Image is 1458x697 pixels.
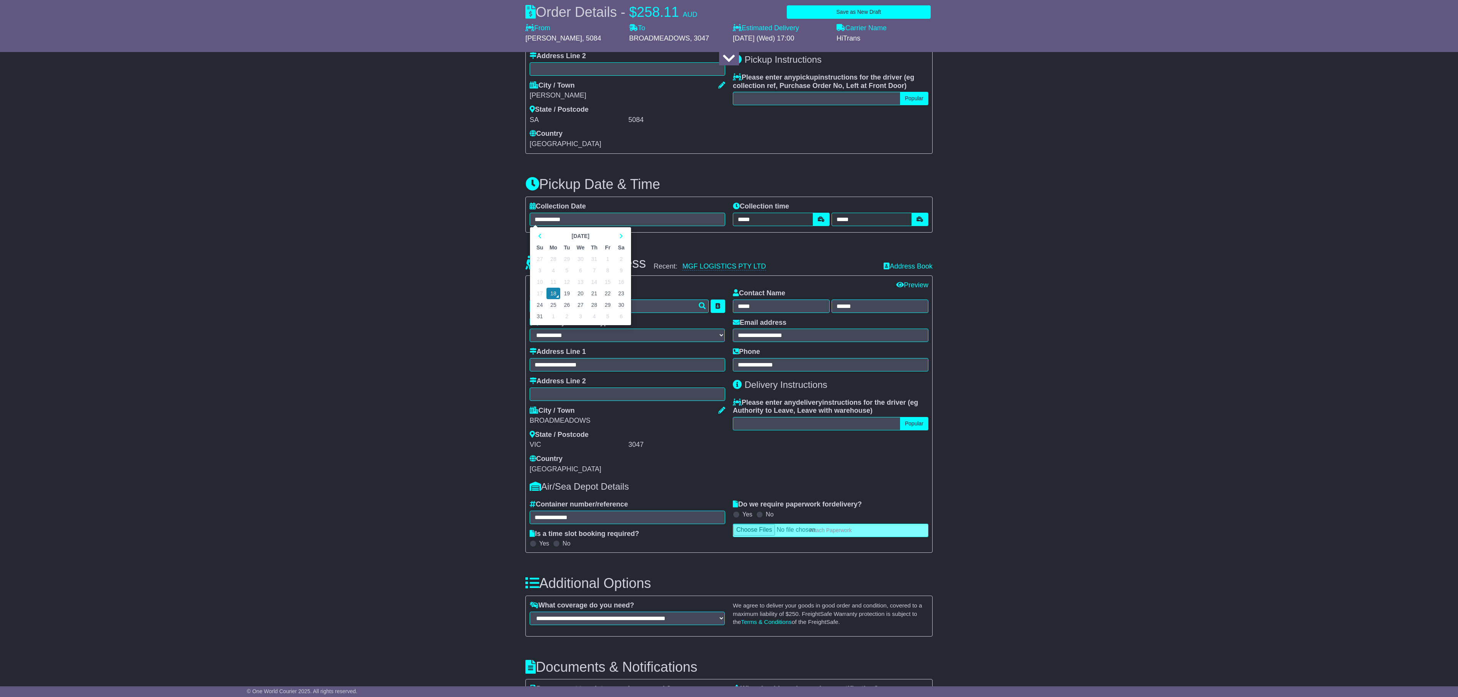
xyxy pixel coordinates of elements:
td: 12 [560,276,574,288]
a: Address Book [884,262,933,270]
td: 10 [533,276,546,288]
td: 14 [587,276,601,288]
td: 3 [574,311,587,322]
div: VIC [530,441,626,449]
label: Yes [742,511,752,518]
td: 5 [601,311,614,322]
span: BROADMEADOWS [629,34,690,42]
a: Attach Paperwork [733,524,928,537]
label: Container number/reference [530,500,628,509]
td: 20 [574,288,587,299]
td: 31 [533,311,546,322]
label: City / Town [530,81,575,90]
td: 29 [560,253,574,265]
label: Do you want to print or send paperwork? [530,685,671,693]
a: MGF LOGISTICS PTY LTD [682,262,766,270]
td: 6 [615,311,628,322]
label: State / Postcode [530,106,589,114]
label: Address Line 2 [530,52,586,60]
h3: Delivery Address [525,256,646,271]
span: AUD [683,11,697,18]
button: Popular [900,92,928,105]
th: Select Month [546,230,614,242]
span: eg collection ref, Purchase Order No, Left at Front Door [733,73,914,90]
h3: Additional Options [525,576,933,591]
label: Email address [733,319,786,327]
td: 21 [587,288,601,299]
td: 31 [587,253,601,265]
label: To [629,24,645,33]
div: BROADMEADOWS [530,417,725,425]
button: Save as New Draft [787,5,931,19]
label: No [563,540,570,547]
td: 6 [574,265,587,276]
span: Delivery Instructions [745,379,827,390]
a: Preview [896,281,928,289]
td: 1 [546,311,560,322]
label: Please enter any instructions for the driver ( ) [733,399,928,415]
label: Collection time [733,202,789,211]
div: Air/Sea Depot Details [530,481,928,492]
label: State / Postcode [530,431,589,439]
label: Country [530,455,563,463]
div: Order Details - [525,4,697,20]
th: Tu [560,242,574,253]
td: 19 [560,288,574,299]
th: Th [587,242,601,253]
td: 4 [587,311,601,322]
label: No [766,511,773,518]
label: Do we require paperwork for ? [733,500,862,509]
td: 26 [560,299,574,311]
span: delivery [832,500,858,508]
td: 24 [533,299,546,311]
div: SA [530,116,626,124]
h3: Pickup Date & Time [525,177,933,192]
td: 2 [615,253,628,265]
div: [DATE] (Wed) 17:00 [733,34,829,43]
td: 23 [615,288,628,299]
span: [GEOGRAPHIC_DATA] [530,465,601,473]
label: Please enter any instructions for the driver ( ) [733,73,928,90]
td: 3 [533,265,546,276]
td: 7 [587,265,601,276]
td: 30 [615,299,628,311]
label: Estimated Delivery [733,24,829,33]
td: 22 [601,288,614,299]
div: HiTrans [837,34,933,43]
th: Fr [601,242,614,253]
div: 3047 [628,441,725,449]
label: Contact Name [733,289,785,298]
a: Terms & Conditions [741,619,792,625]
td: 29 [601,299,614,311]
label: Country [530,130,563,138]
label: Phone [733,348,760,356]
td: 4 [546,265,560,276]
label: What coverage do you need? [530,601,634,610]
td: 18 [546,288,560,299]
th: Mo [546,242,560,253]
span: [PERSON_NAME] [525,34,582,42]
td: 27 [533,253,546,265]
td: 30 [574,253,587,265]
label: Address Line 2 [530,377,586,386]
td: 1 [601,253,614,265]
label: Carrier Name [837,24,887,33]
td: 9 [615,265,628,276]
label: City / Town [530,407,575,415]
span: eg Authority to Leave, Leave with warehouse [733,399,918,415]
label: Address Line 1 [530,348,586,356]
div: [PERSON_NAME] [530,91,725,100]
h3: Documents & Notifications [525,660,933,675]
td: 5 [560,265,574,276]
td: 15 [601,276,614,288]
td: 28 [587,299,601,311]
span: [GEOGRAPHIC_DATA] [530,140,601,148]
span: , 3047 [690,34,709,42]
td: 28 [546,253,560,265]
button: Popular [900,417,928,430]
label: Collection Date [530,202,586,211]
span: pickup [796,73,818,81]
th: We [574,242,587,253]
span: $ [629,4,637,20]
label: From [525,24,550,33]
